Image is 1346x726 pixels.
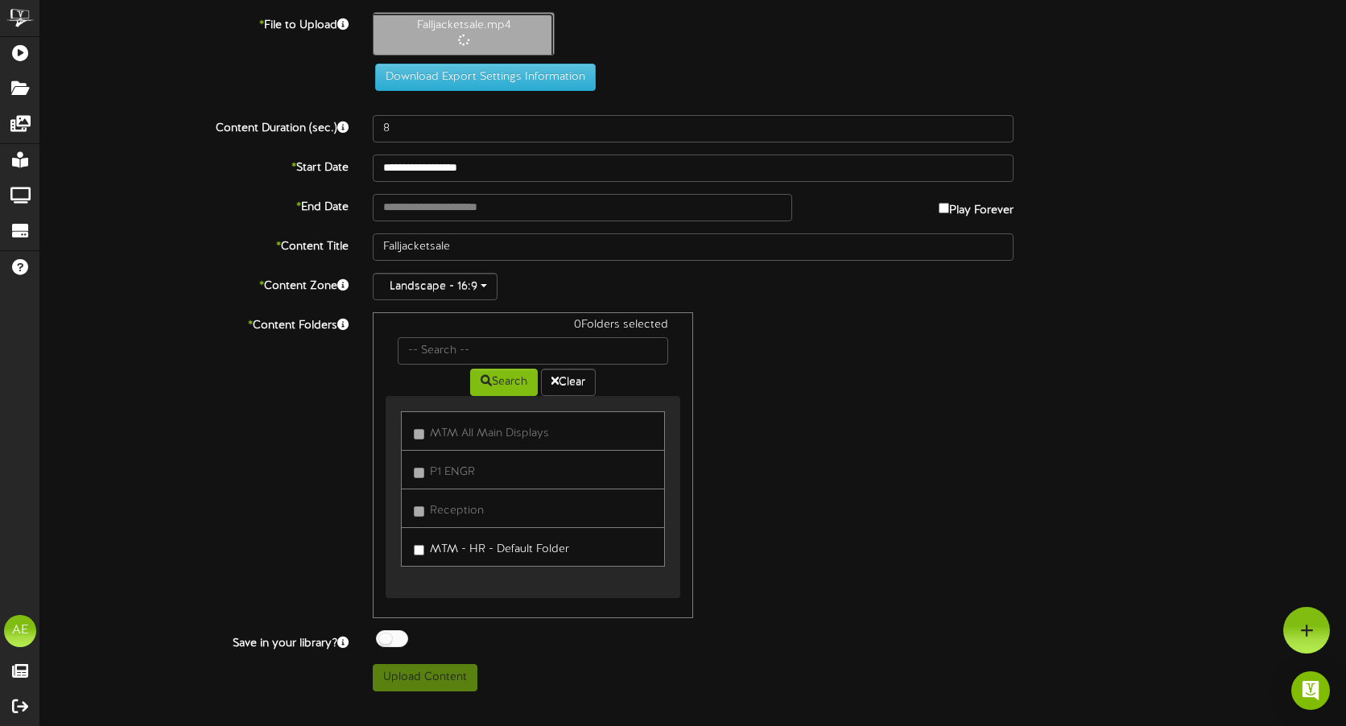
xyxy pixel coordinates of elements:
label: Play Forever [939,194,1014,219]
label: End Date [28,194,361,216]
input: Reception [414,506,424,517]
button: Landscape - 16:9 [373,273,498,300]
label: Content Title [28,233,361,255]
div: Open Intercom Messenger [1291,671,1330,710]
a: Download Export Settings Information [367,71,596,83]
div: 0 Folders selected [386,317,680,337]
div: AE [4,615,36,647]
input: Play Forever [939,203,949,213]
button: Upload Content [373,664,477,691]
input: P1 ENGR [414,468,424,478]
label: Content Duration (sec.) [28,115,361,137]
input: Title of this Content [373,233,1014,261]
span: MTM All Main Displays [430,427,549,439]
input: MTM All Main Displays [414,429,424,439]
span: P1 ENGR [430,466,475,478]
span: Reception [430,505,484,517]
input: MTM - HR - Default Folder [414,545,424,555]
label: Content Zone [28,273,361,295]
button: Clear [541,369,596,396]
label: File to Upload [28,12,361,34]
label: Content Folders [28,312,361,334]
label: Save in your library? [28,630,361,652]
button: Search [470,369,538,396]
button: Download Export Settings Information [375,64,596,91]
label: Start Date [28,155,361,176]
label: MTM - HR - Default Folder [414,536,569,558]
input: -- Search -- [398,337,668,365]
